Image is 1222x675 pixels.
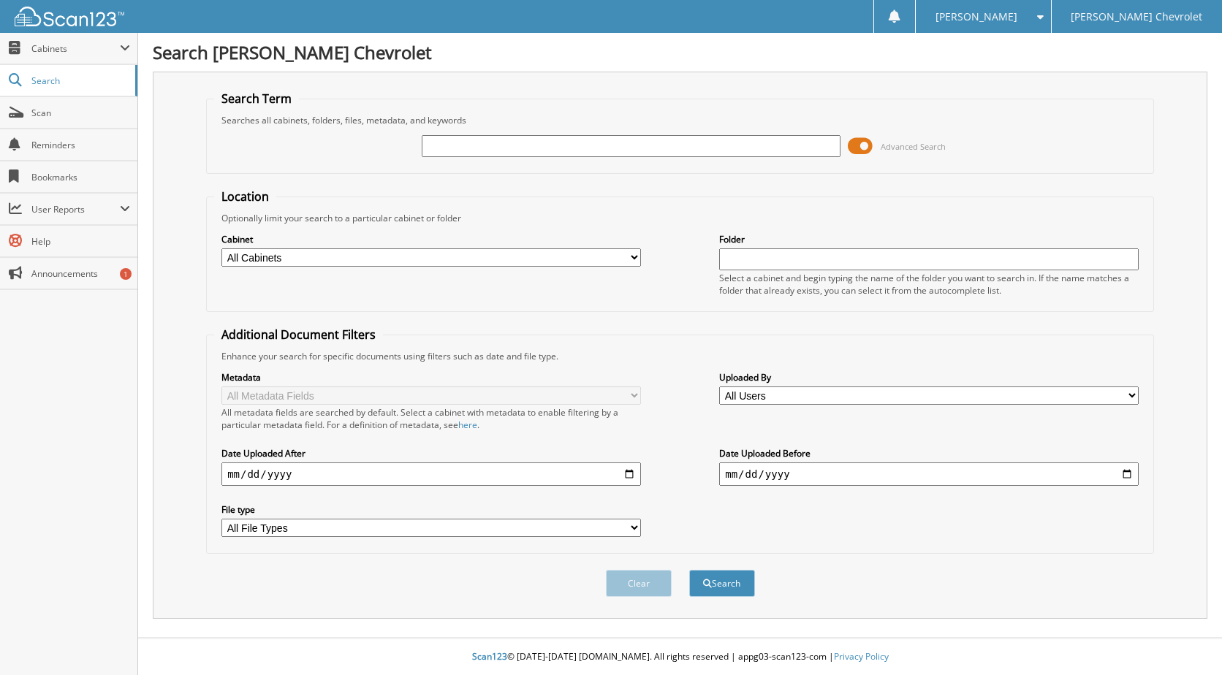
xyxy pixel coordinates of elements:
label: Date Uploaded Before [719,447,1139,459]
a: here [458,419,477,431]
span: [PERSON_NAME] [936,12,1017,21]
h1: Search [PERSON_NAME] Chevrolet [153,40,1207,64]
img: scan123-logo-white.svg [15,7,124,26]
label: File type [221,503,641,516]
legend: Location [214,188,276,205]
span: Reminders [31,139,130,151]
a: Privacy Policy [834,650,889,663]
label: Metadata [221,371,641,384]
label: Cabinet [221,233,641,245]
span: User Reports [31,203,120,216]
label: Date Uploaded After [221,447,641,459]
span: Scan [31,107,130,119]
div: Select a cabinet and begin typing the name of the folder you want to search in. If the name match... [719,272,1139,297]
span: Cabinets [31,42,120,55]
span: Scan123 [472,650,507,663]
span: Search [31,75,128,87]
label: Uploaded By [719,371,1139,384]
span: [PERSON_NAME] Chevrolet [1071,12,1202,21]
div: 1 [120,268,132,280]
span: Bookmarks [31,171,130,183]
div: Enhance your search for specific documents using filters such as date and file type. [214,350,1146,362]
div: © [DATE]-[DATE] [DOMAIN_NAME]. All rights reserved | appg03-scan123-com | [138,639,1222,675]
span: Announcements [31,267,130,280]
div: All metadata fields are searched by default. Select a cabinet with metadata to enable filtering b... [221,406,641,431]
button: Search [689,570,755,597]
div: Optionally limit your search to a particular cabinet or folder [214,212,1146,224]
iframe: Chat Widget [1149,605,1222,675]
div: Searches all cabinets, folders, files, metadata, and keywords [214,114,1146,126]
span: Advanced Search [881,141,946,152]
input: end [719,462,1139,486]
button: Clear [606,570,672,597]
legend: Additional Document Filters [214,327,383,343]
label: Folder [719,233,1139,245]
input: start [221,462,641,486]
legend: Search Term [214,91,299,107]
span: Help [31,235,130,248]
